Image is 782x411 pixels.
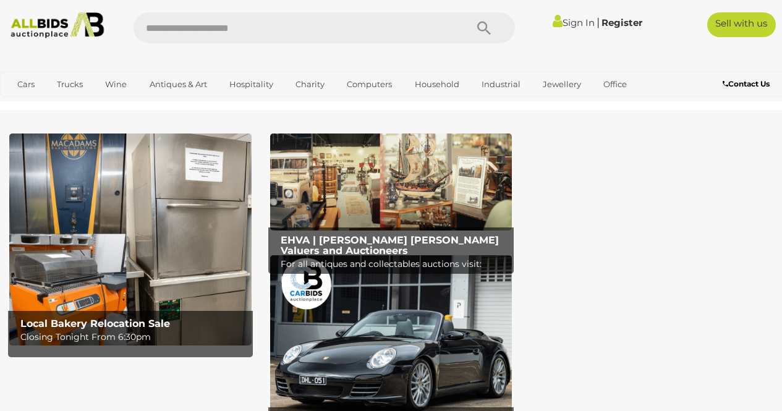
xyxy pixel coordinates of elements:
a: Charity [287,74,333,95]
a: Office [595,74,635,95]
a: EHVA | Evans Hastings Valuers and Auctioneers EHVA | [PERSON_NAME] [PERSON_NAME] Valuers and Auct... [270,133,512,231]
b: EHVA | [PERSON_NAME] [PERSON_NAME] Valuers and Auctioneers [281,234,499,257]
img: EHVA | Evans Hastings Valuers and Auctioneers [270,133,512,231]
a: Sports [9,95,51,115]
a: Jewellery [535,74,589,95]
b: Local Bakery Relocation Sale [20,318,170,329]
a: Industrial [474,74,529,95]
span: | [597,15,600,29]
a: Sell with us [707,12,776,37]
button: Search [453,12,515,43]
p: Closing Tonight From 6:30pm [20,329,247,345]
p: For all antiques and collectables auctions visit: EHVA [281,256,507,287]
a: Computers [339,74,400,95]
img: Local Bakery Relocation Sale [9,133,252,345]
a: Household [407,74,467,95]
b: Contact Us [723,79,770,88]
a: [GEOGRAPHIC_DATA] [57,95,161,115]
a: Sign In [553,17,595,28]
a: Wine [97,74,135,95]
a: Trucks [49,74,91,95]
a: Antiques & Art [142,74,215,95]
a: Contact Us [723,77,773,91]
a: Register [601,17,642,28]
img: Allbids.com.au [6,12,109,38]
a: Hospitality [221,74,281,95]
a: Cars [9,74,43,95]
a: Local Bakery Relocation Sale Local Bakery Relocation Sale Closing Tonight From 6:30pm [9,133,252,345]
